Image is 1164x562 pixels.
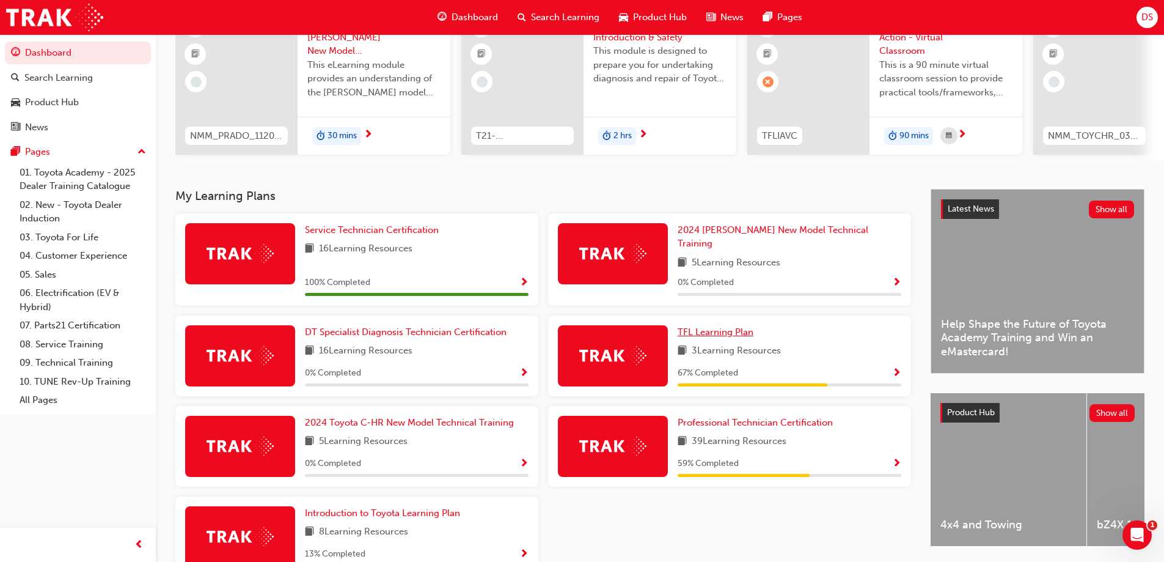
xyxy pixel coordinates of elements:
[753,5,812,30] a: pages-iconPages
[319,434,408,449] span: 5 Learning Resources
[519,368,529,379] span: Show Progress
[720,10,744,24] span: News
[15,246,151,265] a: 04. Customer Experience
[477,46,486,62] span: booktick-icon
[892,366,901,381] button: Show Progress
[476,129,569,143] span: T21-FOD_HVIS_PREREQ
[305,242,314,257] span: book-icon
[305,547,365,561] span: 13 % Completed
[207,244,274,263] img: Trak
[207,437,274,456] img: Trak
[931,189,1144,374] a: Latest NewsShow allHelp Shape the Future of Toyota Academy Training and Win an eMastercard!
[678,223,901,251] a: 2024 [PERSON_NAME] New Model Technical Training
[305,506,465,520] a: Introduction to Toyota Learning Plan
[175,7,450,155] a: NMM_PRADO_112024_MODULE_12024 Landcruiser [PERSON_NAME] New Model Mechanisms - Model Outline 1Thi...
[11,73,20,84] span: search-icon
[15,228,151,247] a: 03. Toyota For Life
[940,403,1135,423] a: Product HubShow all
[134,538,144,553] span: prev-icon
[6,4,103,31] img: Trak
[15,353,151,372] a: 09. Technical Training
[1141,10,1153,24] span: DS
[892,368,901,379] span: Show Progress
[15,284,151,316] a: 06. Electrification (EV & Hybrid)
[1049,76,1060,87] span: learningRecordVerb_NONE-icon
[1148,520,1157,530] span: 1
[678,416,838,430] a: Professional Technician Certification
[678,224,868,250] span: 2024 [PERSON_NAME] New Model Technical Training
[678,276,734,290] span: 0 % Completed
[946,128,952,144] span: calendar-icon
[5,42,151,64] a: Dashboard
[307,58,441,100] span: This eLearning module provides an understanding of the [PERSON_NAME] model line-up and its Katash...
[519,547,529,562] button: Show Progress
[678,434,687,449] span: book-icon
[519,366,529,381] button: Show Progress
[1089,404,1135,422] button: Show all
[305,434,314,449] span: book-icon
[519,275,529,290] button: Show Progress
[319,525,408,540] span: 8 Learning Resources
[678,256,687,271] span: book-icon
[931,393,1086,546] a: 4x4 and Towing
[305,525,314,540] span: book-icon
[879,17,1012,58] span: Toyota For Life In Action - Virtual Classroom
[579,346,646,365] img: Trak
[11,97,20,108] span: car-icon
[305,325,511,339] a: DT Specialist Diagnosis Technician Certification
[531,10,599,24] span: Search Learning
[879,58,1012,100] span: This is a 90 minute virtual classroom session to provide practical tools/frameworks, behaviours a...
[328,129,357,143] span: 30 mins
[5,141,151,163] button: Pages
[519,278,529,289] span: Show Progress
[437,10,447,25] span: guage-icon
[678,344,687,359] span: book-icon
[15,372,151,391] a: 10. TUNE Rev-Up Training
[697,5,753,30] a: news-iconNews
[191,46,200,62] span: booktick-icon
[305,416,519,430] a: 2024 Toyota C-HR New Model Technical Training
[461,7,736,155] a: 0T21-FOD_HVIS_PREREQElectrification Introduction & SafetyThis module is designed to prepare you f...
[609,5,697,30] a: car-iconProduct Hub
[519,459,529,470] span: Show Progress
[940,518,1077,532] span: 4x4 and Towing
[1122,520,1152,550] iframe: Intercom live chat
[948,204,994,214] span: Latest News
[941,199,1134,219] a: Latest NewsShow all
[24,71,93,85] div: Search Learning
[15,265,151,284] a: 05. Sales
[11,48,20,59] span: guage-icon
[305,417,514,428] span: 2024 Toyota C-HR New Model Technical Training
[613,129,632,143] span: 2 hrs
[692,256,780,271] span: 5 Learning Resources
[678,327,753,338] span: TFL Learning Plan
[5,67,151,89] a: Search Learning
[892,278,901,289] span: Show Progress
[317,128,325,144] span: duration-icon
[692,434,786,449] span: 39 Learning Resources
[678,417,833,428] span: Professional Technician Certification
[777,10,802,24] span: Pages
[305,457,361,471] span: 0 % Completed
[207,346,274,365] img: Trak
[190,129,283,143] span: NMM_PRADO_112024_MODULE_1
[319,344,412,359] span: 16 Learning Resources
[763,76,774,87] span: learningRecordVerb_ABSENT-icon
[477,76,488,87] span: learningRecordVerb_NONE-icon
[305,224,439,235] span: Service Technician Certification
[706,10,716,25] span: news-icon
[1137,7,1158,28] button: DS
[15,316,151,335] a: 07. Parts21 Certification
[428,5,508,30] a: guage-iconDashboard
[762,129,797,143] span: TFLIAVC
[678,325,758,339] a: TFL Learning Plan
[5,116,151,139] a: News
[508,5,609,30] a: search-iconSearch Learning
[191,76,202,87] span: learningRecordVerb_NONE-icon
[1089,201,1135,218] button: Show all
[452,10,498,24] span: Dashboard
[1048,129,1141,143] span: NMM_TOYCHR_032024_MODULE_1
[319,242,412,257] span: 16 Learning Resources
